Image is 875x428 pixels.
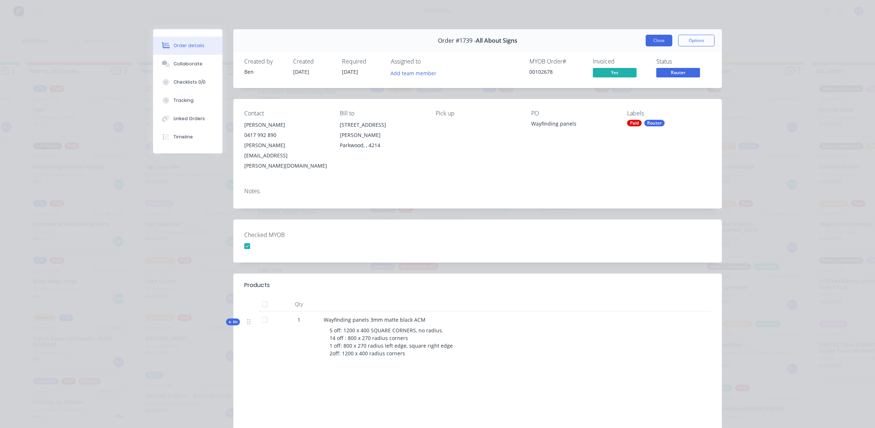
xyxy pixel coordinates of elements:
div: [STREET_ADDRESS][PERSON_NAME]Parkwood, , 4214 [340,120,424,150]
div: Created by [244,58,284,65]
button: Collaborate [153,55,222,73]
div: Timeline [174,134,193,140]
span: [DATE] [293,68,309,75]
div: [PERSON_NAME]0417 992 890[PERSON_NAME][EMAIL_ADDRESS][PERSON_NAME][DOMAIN_NAME] [244,120,328,171]
div: Parkwood, , 4214 [340,140,424,150]
button: Timeline [153,128,222,146]
span: Kit [228,319,238,325]
span: 1 [297,316,300,324]
div: Ben [244,68,284,76]
button: Options [678,35,715,46]
div: Assigned to [391,58,464,65]
div: Linked Orders [174,115,205,122]
div: Contact [244,110,328,117]
div: Invoiced [593,58,647,65]
button: Add team member [387,68,440,78]
div: Notes [244,188,711,195]
button: Linked Orders [153,110,222,128]
span: [DATE] [342,68,358,75]
button: Tracking [153,91,222,110]
span: All About Signs [476,37,517,44]
div: Collaborate [174,61,202,67]
div: Required [342,58,382,65]
div: Paid [627,120,642,126]
span: Wayfinding panels 3mm matte black ACM [324,316,425,323]
div: Router [644,120,665,126]
div: Bill to [340,110,424,117]
div: Products [244,281,270,290]
button: Add team member [391,68,440,78]
div: Wayfinding panels [531,120,615,130]
div: Pick up [436,110,520,117]
label: Checked MYOB [244,230,335,239]
div: Labels [627,110,711,117]
div: [PERSON_NAME][EMAIL_ADDRESS][PERSON_NAME][DOMAIN_NAME] [244,140,328,171]
span: Router [656,68,700,77]
div: Checklists 0/0 [174,79,206,85]
div: [STREET_ADDRESS][PERSON_NAME] [340,120,424,140]
span: 5 off: 1200 x 400 SQUARE CORNERS, no radius. 14 off : 800 x 270 radius corners 1 off: 800 x 270 r... [330,327,453,357]
button: Checklists 0/0 [153,73,222,91]
button: Kit [226,318,240,325]
div: Status [656,58,711,65]
span: Order #1739 - [438,37,476,44]
div: 00102678 [529,68,584,76]
button: Router [656,68,700,79]
button: Close [646,35,672,46]
div: Tracking [174,97,194,104]
div: Order details [174,42,205,49]
div: [PERSON_NAME] [244,120,328,130]
button: Order details [153,37,222,55]
div: Qty [277,297,321,312]
div: PO [531,110,615,117]
div: 0417 992 890 [244,130,328,140]
span: Yes [593,68,637,77]
div: MYOB Order # [529,58,584,65]
div: Created [293,58,333,65]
